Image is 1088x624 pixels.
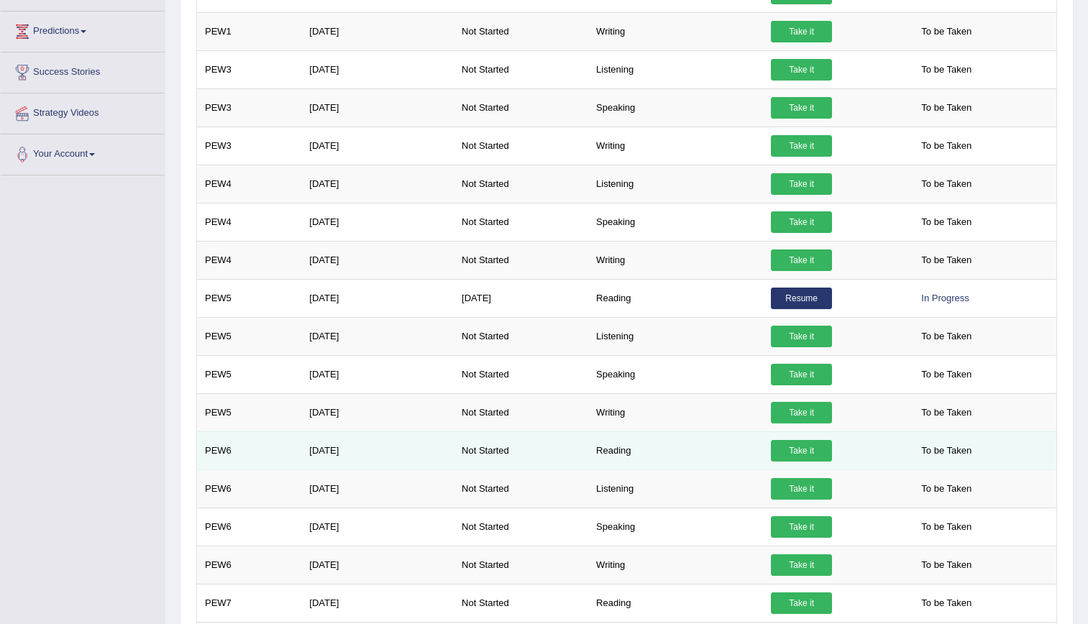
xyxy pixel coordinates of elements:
[454,393,588,431] td: Not Started
[914,97,979,119] span: To be Taken
[454,355,588,393] td: Not Started
[588,355,763,393] td: Speaking
[771,97,832,119] a: Take it
[197,546,302,584] td: PEW6
[914,554,979,576] span: To be Taken
[301,355,454,393] td: [DATE]
[771,211,832,233] a: Take it
[197,393,302,431] td: PEW5
[588,546,763,584] td: Writing
[588,241,763,279] td: Writing
[588,127,763,165] td: Writing
[301,241,454,279] td: [DATE]
[1,93,165,129] a: Strategy Videos
[301,584,454,622] td: [DATE]
[771,59,832,81] a: Take it
[588,508,763,546] td: Speaking
[197,203,302,241] td: PEW4
[914,21,979,42] span: To be Taken
[301,546,454,584] td: [DATE]
[197,127,302,165] td: PEW3
[197,241,302,279] td: PEW4
[301,279,454,317] td: [DATE]
[914,173,979,195] span: To be Taken
[771,402,832,423] a: Take it
[301,469,454,508] td: [DATE]
[588,279,763,317] td: Reading
[914,440,979,462] span: To be Taken
[588,431,763,469] td: Reading
[588,203,763,241] td: Speaking
[454,508,588,546] td: Not Started
[771,516,832,538] a: Take it
[301,127,454,165] td: [DATE]
[771,249,832,271] a: Take it
[197,431,302,469] td: PEW6
[454,165,588,203] td: Not Started
[301,50,454,88] td: [DATE]
[197,165,302,203] td: PEW4
[301,12,454,50] td: [DATE]
[914,326,979,347] span: To be Taken
[301,165,454,203] td: [DATE]
[454,50,588,88] td: Not Started
[771,592,832,614] a: Take it
[771,478,832,500] a: Take it
[454,431,588,469] td: Not Started
[914,288,976,309] div: In Progress
[454,12,588,50] td: Not Started
[914,135,979,157] span: To be Taken
[771,554,832,576] a: Take it
[588,393,763,431] td: Writing
[914,592,979,614] span: To be Taken
[1,52,165,88] a: Success Stories
[771,21,832,42] a: Take it
[197,12,302,50] td: PEW1
[771,288,832,309] a: Resume
[588,50,763,88] td: Listening
[301,508,454,546] td: [DATE]
[771,173,832,195] a: Take it
[771,364,832,385] a: Take it
[197,584,302,622] td: PEW7
[914,516,979,538] span: To be Taken
[301,393,454,431] td: [DATE]
[301,317,454,355] td: [DATE]
[197,50,302,88] td: PEW3
[454,469,588,508] td: Not Started
[914,59,979,81] span: To be Taken
[1,134,165,170] a: Your Account
[197,469,302,508] td: PEW6
[588,584,763,622] td: Reading
[454,546,588,584] td: Not Started
[771,135,832,157] a: Take it
[914,364,979,385] span: To be Taken
[197,355,302,393] td: PEW5
[914,211,979,233] span: To be Taken
[771,326,832,347] a: Take it
[1,12,165,47] a: Predictions
[454,317,588,355] td: Not Started
[914,402,979,423] span: To be Taken
[588,12,763,50] td: Writing
[914,249,979,271] span: To be Taken
[197,88,302,127] td: PEW3
[454,88,588,127] td: Not Started
[197,279,302,317] td: PEW5
[454,584,588,622] td: Not Started
[301,88,454,127] td: [DATE]
[301,203,454,241] td: [DATE]
[914,478,979,500] span: To be Taken
[454,279,588,317] td: [DATE]
[454,203,588,241] td: Not Started
[771,440,832,462] a: Take it
[197,508,302,546] td: PEW6
[301,431,454,469] td: [DATE]
[197,317,302,355] td: PEW5
[588,165,763,203] td: Listening
[588,469,763,508] td: Listening
[588,317,763,355] td: Listening
[588,88,763,127] td: Speaking
[454,127,588,165] td: Not Started
[454,241,588,279] td: Not Started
